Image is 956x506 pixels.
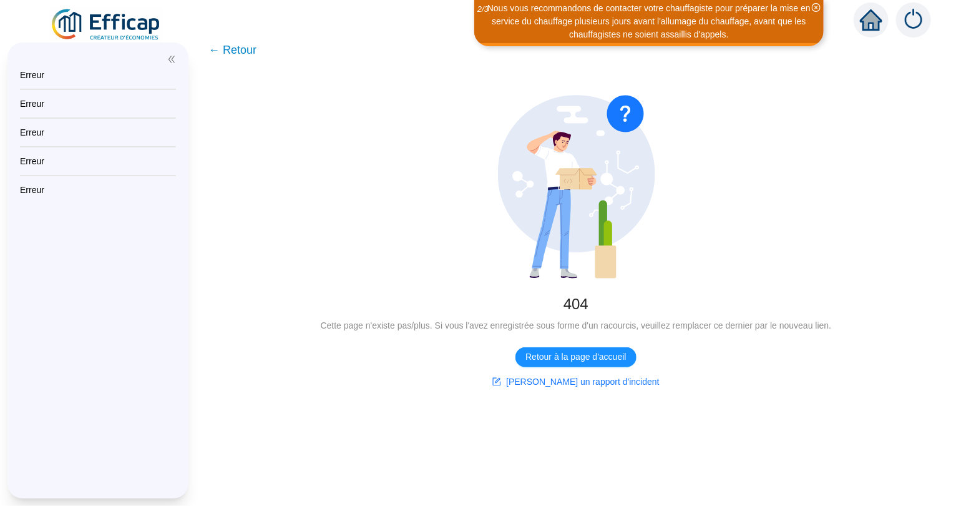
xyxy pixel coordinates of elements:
[20,69,176,81] div: Erreur
[20,155,176,167] div: Erreur
[216,319,936,332] div: Cette page n'existe pas/plus. Si vous l'avez enregistrée sous forme d'un racourcis, veuillez remp...
[20,97,176,110] div: Erreur
[515,347,636,367] button: Retour à la page d'accueil
[812,3,821,12] span: close-circle
[896,2,931,37] img: alerts
[20,126,176,139] div: Erreur
[477,4,489,14] i: 2 / 3
[525,350,626,364] span: Retour à la page d'accueil
[476,2,822,41] div: Nous vous recommandons de contacter votre chauffagiste pour préparer la mise en service du chauff...
[492,377,501,386] span: form
[860,9,882,31] span: home
[50,7,163,42] img: efficap energie logo
[506,375,659,389] span: [PERSON_NAME] un rapport d'incident
[20,184,176,196] div: Erreur
[482,372,669,392] button: [PERSON_NAME] un rapport d'incident
[216,294,936,314] div: 404
[167,55,176,64] span: double-left
[208,41,256,59] span: ← Retour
